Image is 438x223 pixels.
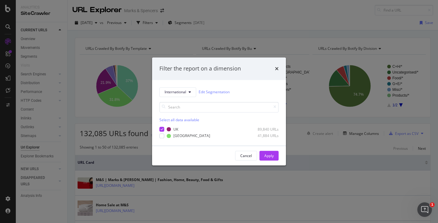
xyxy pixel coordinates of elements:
[159,65,241,73] div: Filter the report on a dimension
[159,102,279,112] input: Search
[264,153,274,158] div: Apply
[259,151,279,161] button: Apply
[430,202,435,207] span: 1
[199,89,230,95] a: Edit Segmentation
[173,133,210,138] div: [GEOGRAPHIC_DATA]
[240,153,252,158] div: Cancel
[275,65,279,73] div: times
[173,127,178,132] div: UK
[159,117,279,122] div: Select all data available
[159,87,196,97] button: International
[417,202,432,217] iframe: Intercom live chat
[152,57,286,165] div: modal
[235,151,257,161] button: Cancel
[249,127,279,132] div: 89,840 URLs
[249,133,279,138] div: 41,884 URLs
[165,90,186,95] span: International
